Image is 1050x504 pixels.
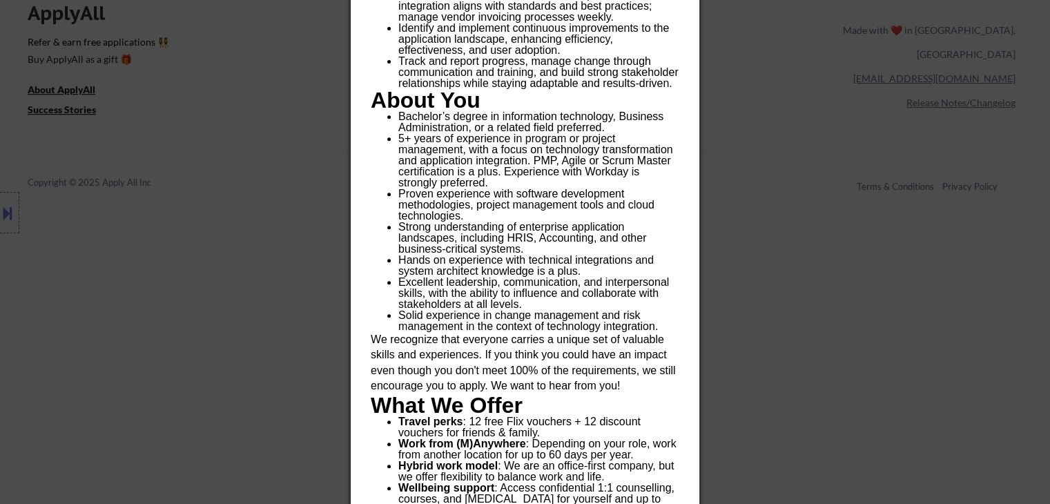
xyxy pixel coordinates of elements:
span: We recognize that everyone carries a unique set of valuable skills and experiences. If you think ... [371,333,676,391]
li: Identify and implement continuous improvements to the application landscape, enhancing efficiency... [398,23,679,56]
li: Track and report progress, manage change through communication and training, and build strong sta... [398,56,679,89]
li: Strong understanding of enterprise application landscapes, including HRIS, Accounting, and other ... [398,222,679,255]
li: 5+ years of experience in program or project management, with a focus on technology transformatio... [398,133,679,188]
li: Hands on experience with technical integrations and system architect knowledge is a plus. [398,255,679,277]
strong: Hybrid work model [398,460,498,472]
strong: Travel perks [398,416,463,427]
span: : Depending on your role, work from another location for up to 60 days per year. [398,438,677,461]
li: Solid experience in change management and risk management in the context of technology integration. [398,310,679,332]
strong: About You [371,88,480,113]
li: Proven experience with software development methodologies, project management tools and cloud tec... [398,188,679,222]
strong: Work from (M)Anywhere [398,438,526,449]
strong: What We Offer [371,393,523,418]
li: Excellent leadership, communication, and interpersonal skills, with the ability to influence and ... [398,277,679,310]
span: : 12 free Flix vouchers + 12 discount vouchers for friends & family. [398,416,641,438]
span: : We are an office-first company, but we offer flexibility to balance work and life. [398,460,674,483]
strong: Wellbeing support [398,482,494,494]
span: Bachelor’s degree in information technology, Business Administration, or a related field preferred. [398,110,663,133]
